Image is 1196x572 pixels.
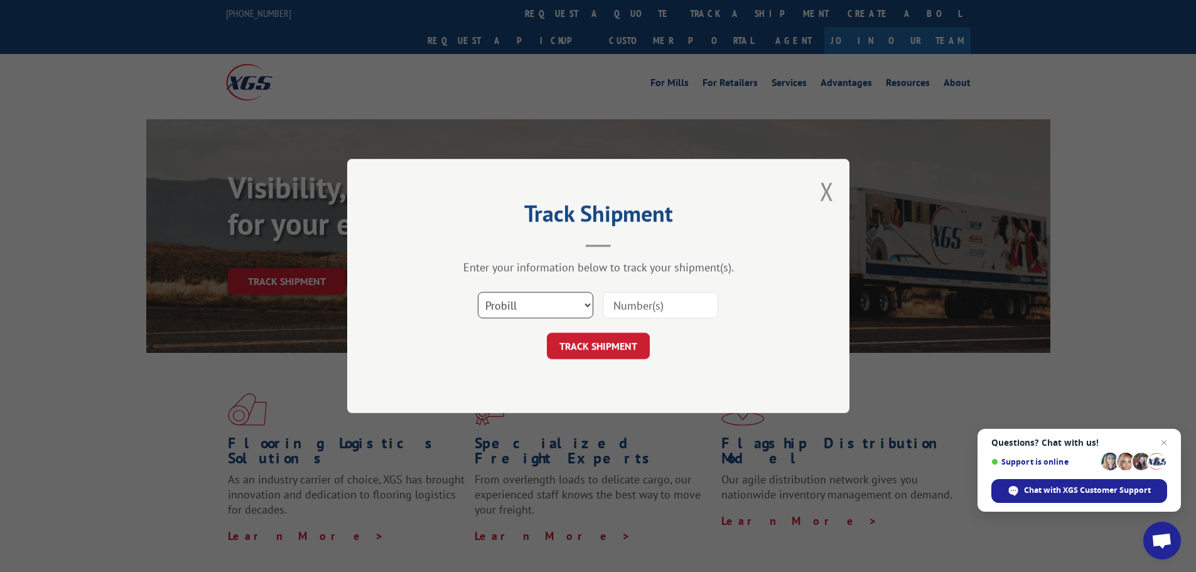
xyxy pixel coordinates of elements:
[1156,435,1172,450] span: Close chat
[991,479,1167,503] div: Chat with XGS Customer Support
[547,333,650,359] button: TRACK SHIPMENT
[820,175,834,208] button: Close modal
[1024,485,1151,496] span: Chat with XGS Customer Support
[410,260,787,274] div: Enter your information below to track your shipment(s).
[991,438,1167,448] span: Questions? Chat with us!
[603,292,718,318] input: Number(s)
[991,457,1097,467] span: Support is online
[410,205,787,229] h2: Track Shipment
[1143,522,1181,559] div: Open chat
